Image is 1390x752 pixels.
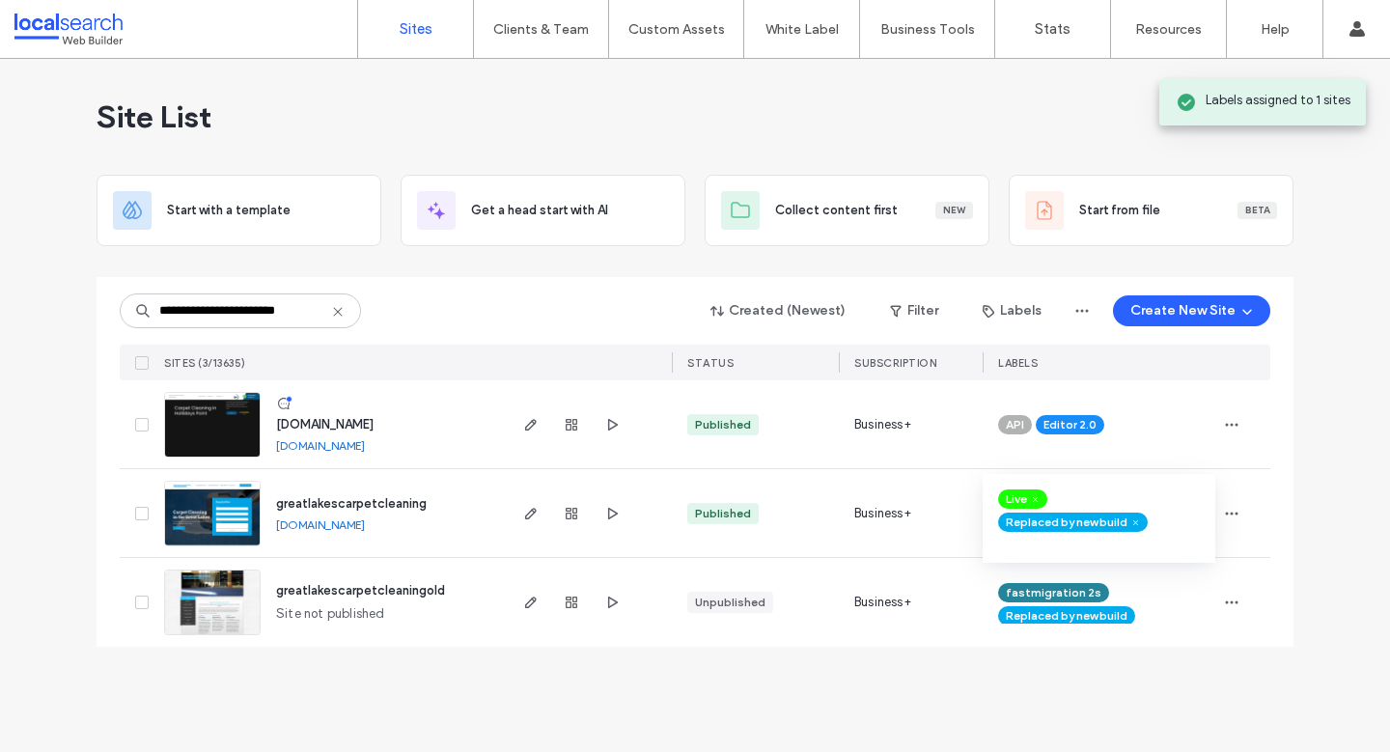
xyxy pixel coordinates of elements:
a: [DOMAIN_NAME] [276,517,365,532]
label: Stats [1035,20,1070,38]
span: Business+ [854,504,911,523]
span: API [1006,416,1024,433]
span: SUBSCRIPTION [854,356,936,370]
label: Custom Assets [628,21,725,38]
span: Business+ [854,415,911,434]
span: Replaced by new build [1006,514,1127,531]
span: Start from file [1079,201,1160,220]
span: Start with a template [167,201,291,220]
span: Live [1006,490,1027,508]
span: STATUS [687,356,734,370]
span: Labels assigned to 1 sites [1206,91,1350,110]
div: Start with a template [97,175,381,246]
div: Collect content firstNew [705,175,989,246]
span: Get a head start with AI [471,201,608,220]
span: fastmigration 2s [1006,584,1101,601]
span: Business+ [854,593,911,612]
div: Beta [1237,202,1277,219]
span: SITES (3/13635) [164,356,246,370]
div: Get a head start with AI [401,175,685,246]
div: Published [695,416,751,433]
label: Clients & Team [493,21,589,38]
div: Unpublished [695,594,765,611]
span: Collect content first [775,201,898,220]
span: LABELS [998,356,1038,370]
label: Business Tools [880,21,975,38]
a: [DOMAIN_NAME] [276,438,365,453]
button: Created (Newest) [694,295,863,326]
label: Help [1261,21,1290,38]
span: Help [44,14,84,31]
button: Labels [965,295,1059,326]
a: [DOMAIN_NAME] [276,417,374,432]
div: Start from fileBeta [1009,175,1293,246]
div: Published [695,505,751,522]
button: Create New Site [1113,295,1270,326]
button: Filter [871,295,958,326]
label: White Label [765,21,839,38]
a: greatlakescarpetcleaningold [276,583,445,598]
label: Sites [400,20,432,38]
label: Resources [1135,21,1202,38]
div: New [935,202,973,219]
span: Editor 2.0 [1043,416,1097,433]
span: Site not published [276,604,385,624]
span: Replaced by new build [1006,607,1127,625]
span: Site List [97,97,211,136]
a: greatlakescarpetcleaning [276,496,427,511]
